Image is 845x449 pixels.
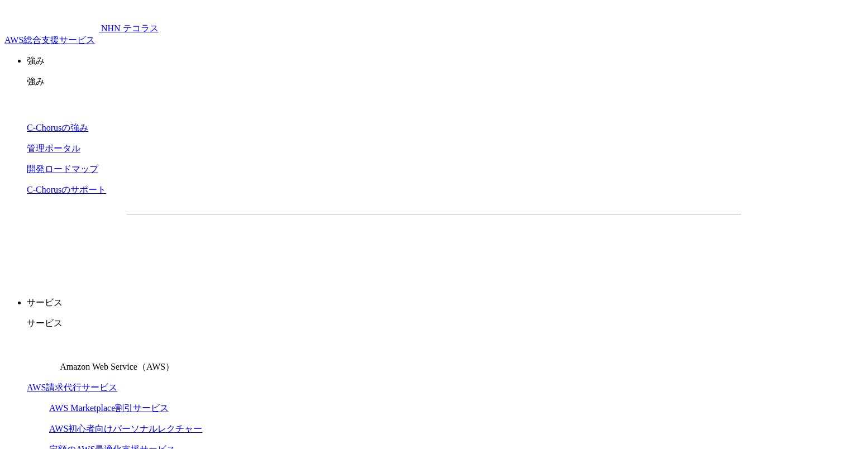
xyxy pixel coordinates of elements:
a: AWS Marketplace割引サービス [49,403,169,413]
p: サービス [27,297,841,309]
a: 資料を請求する [249,232,428,260]
a: まずは相談する [440,232,619,260]
a: C-Chorusの強み [27,123,88,132]
a: AWS初心者向けパーソナルレクチャー [49,424,202,433]
a: C-Chorusのサポート [27,185,106,194]
span: Amazon Web Service（AWS） [60,362,174,371]
p: 強み [27,76,841,88]
img: AWS総合支援サービス C-Chorus [4,4,99,31]
a: 管理ポータル [27,144,80,153]
p: サービス [27,318,841,329]
p: 強み [27,55,841,67]
img: Amazon Web Service（AWS） [27,338,58,370]
a: AWS請求代行サービス [27,383,117,392]
a: 開発ロードマップ [27,164,98,174]
a: AWS総合支援サービス C-Chorus NHN テコラスAWS総合支援サービス [4,23,159,45]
